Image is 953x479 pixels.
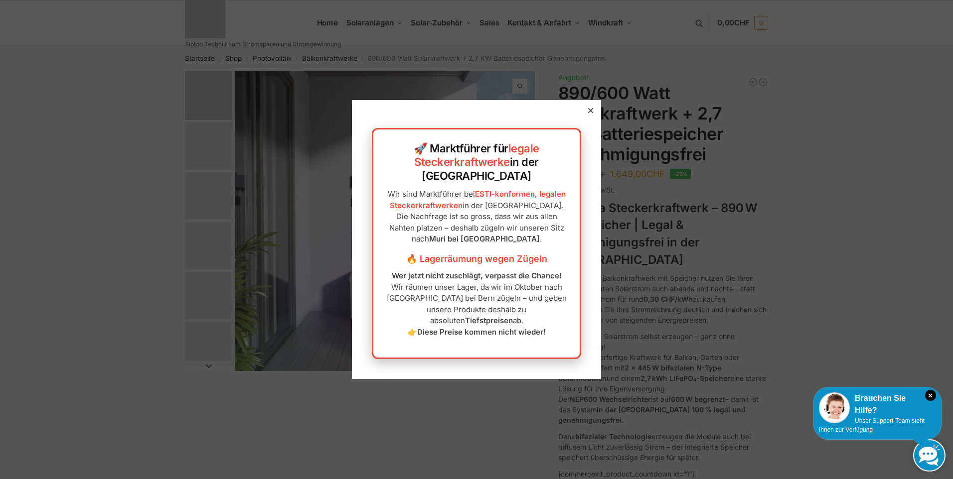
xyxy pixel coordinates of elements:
[819,392,850,423] img: Customer service
[429,234,540,243] strong: Muri bei [GEOGRAPHIC_DATA]
[417,327,546,337] strong: Diese Preise kommen nicht wieder!
[392,271,562,280] strong: Wer jetzt nicht zuschlägt, verpasst die Chance!
[465,316,513,325] strong: Tiefstpreisen
[414,142,539,169] a: legale Steckerkraftwerke
[819,392,936,416] div: Brauchen Sie Hilfe?
[925,390,936,401] i: Schließen
[383,252,570,265] h3: 🔥 Lagerräumung wegen Zügeln
[383,270,570,338] p: Wir räumen unser Lager, da wir im Oktober nach [GEOGRAPHIC_DATA] bei Bern zügeln – und geben unse...
[390,189,566,210] a: ESTI-konformen, legalen Steckerkraftwerken
[819,417,925,433] span: Unser Support-Team steht Ihnen zur Verfügung
[383,189,570,245] p: Wir sind Marktführer bei in der [GEOGRAPHIC_DATA]. Die Nachfrage ist so gross, dass wir aus allen...
[383,142,570,183] h2: 🚀 Marktführer für in der [GEOGRAPHIC_DATA]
